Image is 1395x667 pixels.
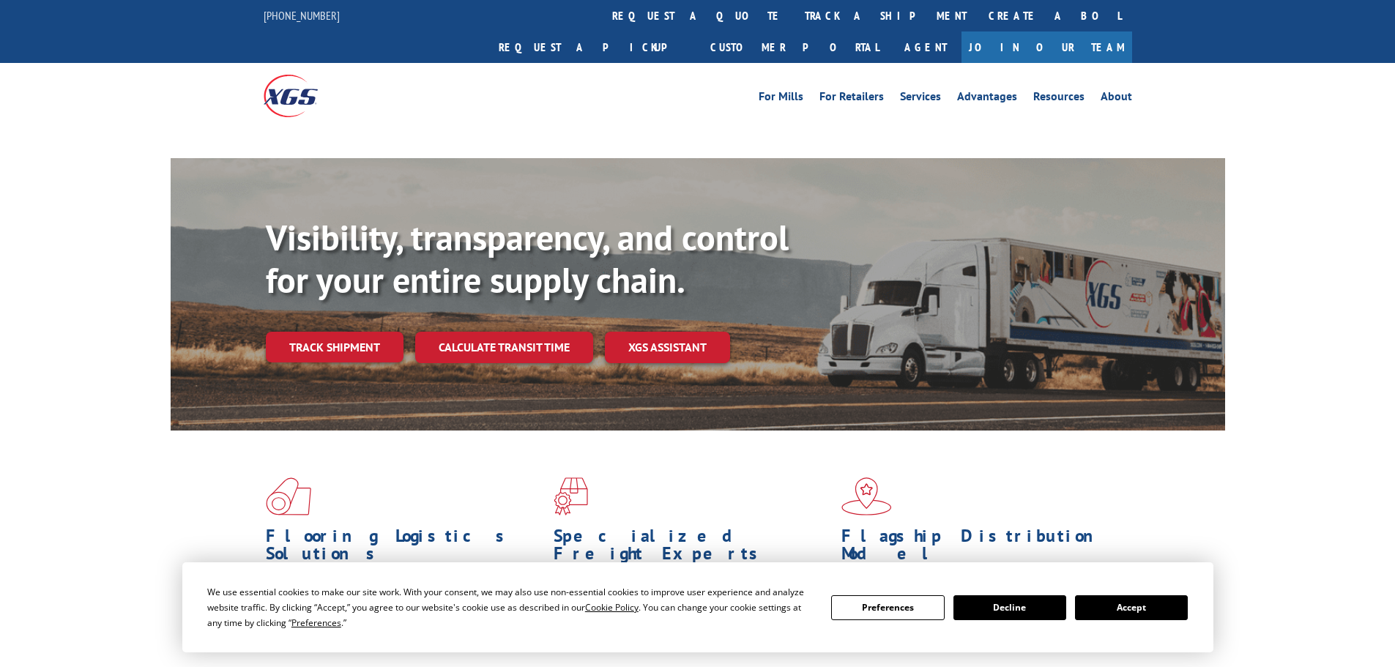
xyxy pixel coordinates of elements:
[890,31,961,63] a: Agent
[605,332,730,363] a: XGS ASSISTANT
[415,332,593,363] a: Calculate transit time
[759,91,803,107] a: For Mills
[699,31,890,63] a: Customer Portal
[841,527,1118,570] h1: Flagship Distribution Model
[266,527,543,570] h1: Flooring Logistics Solutions
[957,91,1017,107] a: Advantages
[207,584,814,630] div: We use essential cookies to make our site work. With your consent, we may also use non-essential ...
[554,527,830,570] h1: Specialized Freight Experts
[819,91,884,107] a: For Retailers
[264,8,340,23] a: [PHONE_NUMBER]
[554,477,588,515] img: xgs-icon-focused-on-flooring-red
[266,332,403,362] a: Track shipment
[953,595,1066,620] button: Decline
[1101,91,1132,107] a: About
[1033,91,1085,107] a: Resources
[266,477,311,515] img: xgs-icon-total-supply-chain-intelligence-red
[841,477,892,515] img: xgs-icon-flagship-distribution-model-red
[900,91,941,107] a: Services
[961,31,1132,63] a: Join Our Team
[182,562,1213,652] div: Cookie Consent Prompt
[488,31,699,63] a: Request a pickup
[291,616,341,629] span: Preferences
[1075,595,1188,620] button: Accept
[585,601,639,614] span: Cookie Policy
[831,595,944,620] button: Preferences
[266,215,789,302] b: Visibility, transparency, and control for your entire supply chain.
